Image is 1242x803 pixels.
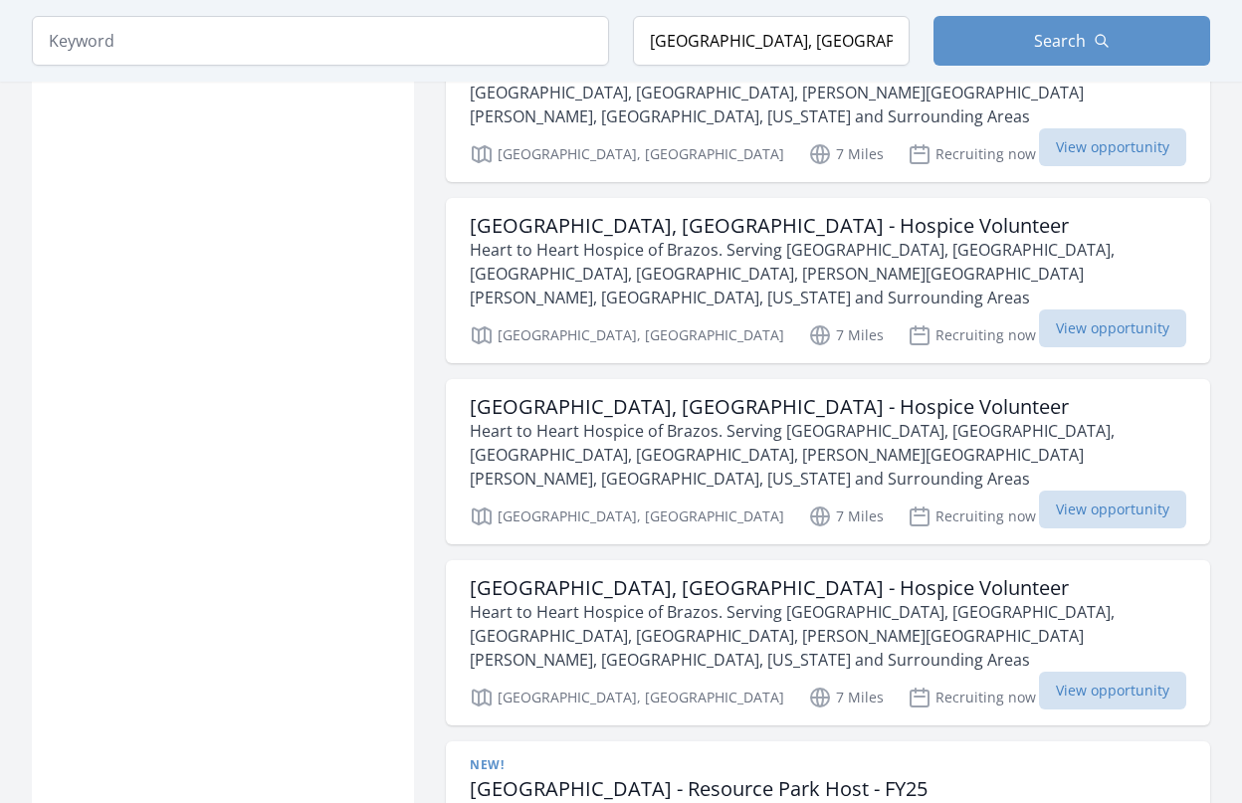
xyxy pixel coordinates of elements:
p: [GEOGRAPHIC_DATA], [GEOGRAPHIC_DATA] [470,323,784,347]
p: [GEOGRAPHIC_DATA], [GEOGRAPHIC_DATA] [470,142,784,166]
input: Keyword [32,16,609,66]
p: [GEOGRAPHIC_DATA], [GEOGRAPHIC_DATA] [470,686,784,709]
p: 7 Miles [808,504,884,528]
h3: [GEOGRAPHIC_DATA] - Resource Park Host - FY25 [470,777,928,801]
p: 7 Miles [808,686,884,709]
a: [GEOGRAPHIC_DATA], [GEOGRAPHIC_DATA] - Hospice Volunteer Heart to Heart Hospice of Brazos. Servin... [446,560,1210,725]
a: [GEOGRAPHIC_DATA], [GEOGRAPHIC_DATA] - Hospice Volunteer Heart to Heart Hospice of Brazos. Servin... [446,198,1210,363]
h3: [GEOGRAPHIC_DATA], [GEOGRAPHIC_DATA] - Hospice Volunteer [470,395,1186,419]
p: Heart to Heart Hospice of Brazos. Serving [GEOGRAPHIC_DATA], [GEOGRAPHIC_DATA], [GEOGRAPHIC_DATA]... [470,238,1186,309]
p: Heart to Heart Hospice of Brazos. Serving [GEOGRAPHIC_DATA], [GEOGRAPHIC_DATA], [GEOGRAPHIC_DATA]... [470,600,1186,672]
input: Location [633,16,910,66]
p: Heart to Heart Hospice of Brazos. Serving [GEOGRAPHIC_DATA], [GEOGRAPHIC_DATA], [GEOGRAPHIC_DATA]... [470,419,1186,491]
span: View opportunity [1039,672,1186,709]
p: Recruiting now [908,323,1036,347]
h3: [GEOGRAPHIC_DATA], [GEOGRAPHIC_DATA] - Hospice Volunteer [470,576,1186,600]
p: Recruiting now [908,686,1036,709]
p: Heart to Heart Hospice of Brazos. Serving [GEOGRAPHIC_DATA], [GEOGRAPHIC_DATA], [GEOGRAPHIC_DATA]... [470,57,1186,128]
p: 7 Miles [808,323,884,347]
p: Recruiting now [908,142,1036,166]
h3: [GEOGRAPHIC_DATA], [GEOGRAPHIC_DATA] - Hospice Volunteer [470,214,1186,238]
button: Search [933,16,1210,66]
a: [GEOGRAPHIC_DATA], [GEOGRAPHIC_DATA] - Hospice Volunteer Heart to Heart Hospice of Brazos. Servin... [446,17,1210,182]
span: View opportunity [1039,491,1186,528]
p: Recruiting now [908,504,1036,528]
a: [GEOGRAPHIC_DATA], [GEOGRAPHIC_DATA] - Hospice Volunteer Heart to Heart Hospice of Brazos. Servin... [446,379,1210,544]
span: View opportunity [1039,309,1186,347]
span: View opportunity [1039,128,1186,166]
p: 7 Miles [808,142,884,166]
span: Search [1034,29,1086,53]
p: [GEOGRAPHIC_DATA], [GEOGRAPHIC_DATA] [470,504,784,528]
span: New! [470,757,504,773]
